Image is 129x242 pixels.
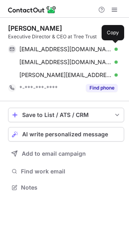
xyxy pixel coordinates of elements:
[8,108,124,122] button: save-profile-one-click
[19,58,112,66] span: [EMAIL_ADDRESS][DOMAIN_NAME]
[8,166,124,177] button: Find work email
[8,127,124,142] button: AI write personalized message
[8,146,124,161] button: Add to email campaign
[21,168,121,175] span: Find work email
[22,150,86,157] span: Add to email campaign
[8,24,62,32] div: [PERSON_NAME]
[8,5,56,15] img: ContactOut v5.3.10
[19,46,112,53] span: [EMAIL_ADDRESS][DOMAIN_NAME]
[8,182,124,193] button: Notes
[21,184,121,191] span: Notes
[19,71,112,79] span: [PERSON_NAME][EMAIL_ADDRESS][DOMAIN_NAME]
[22,112,110,118] div: Save to List / ATS / CRM
[22,131,108,138] span: AI write personalized message
[8,33,124,40] div: Executive Director & CEO at Tree Trust
[86,84,118,92] button: Reveal Button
